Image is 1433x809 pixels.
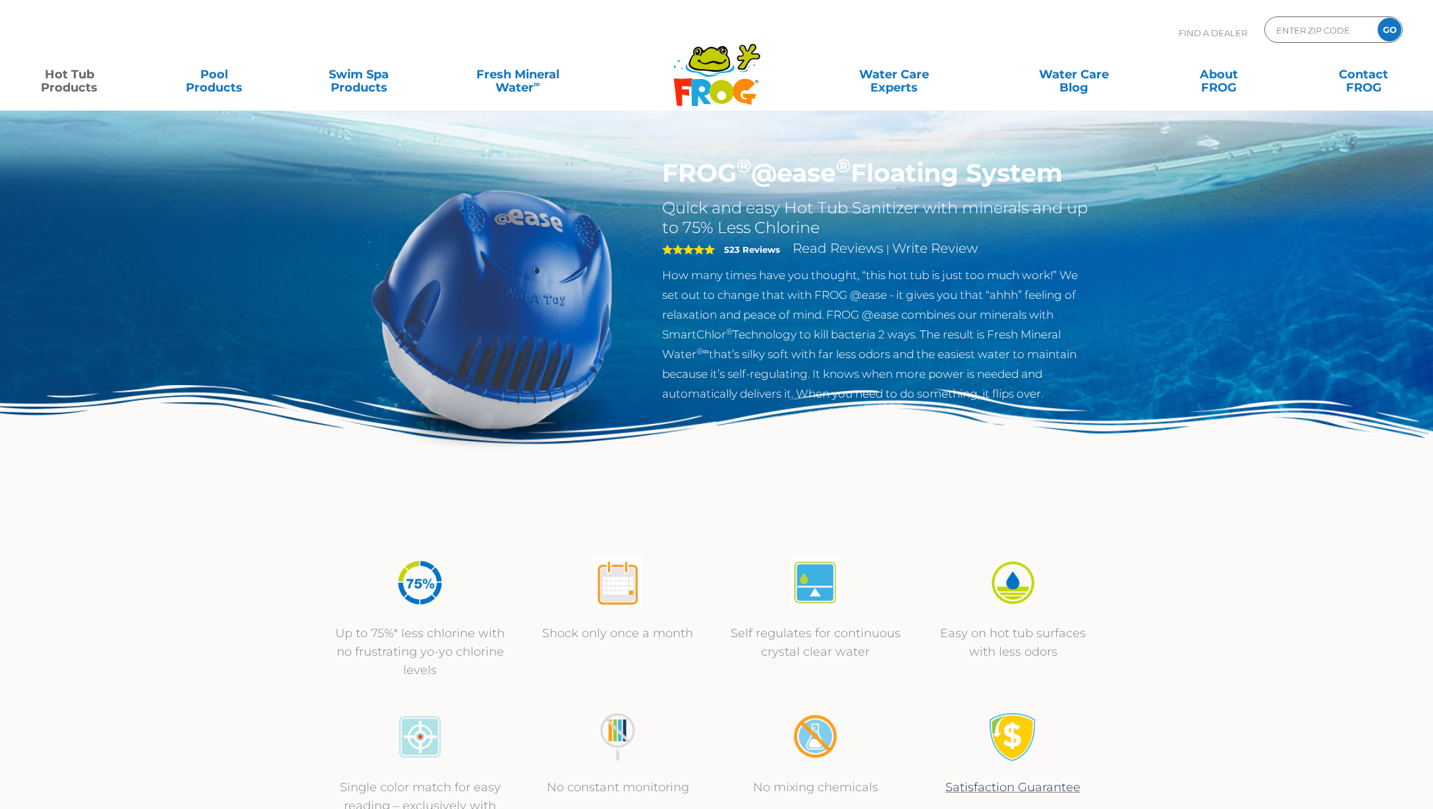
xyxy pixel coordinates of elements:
input: GO [1378,18,1401,41]
img: icon-atease-color-match [395,712,445,762]
h2: Quick and easy Hot Tub Sanitizer with minerals and up to 75% Less Chlorine [662,198,1092,238]
img: no-mixing1 [791,712,840,762]
img: atease-icon-shock-once [593,558,642,608]
img: atease-icon-self-regulates [791,558,840,608]
a: AboutFROG [1163,61,1276,88]
a: Swim SpaProducts [302,61,415,88]
p: No mixing chemicals [730,778,901,796]
p: Find A Dealer [1179,16,1247,49]
img: icon-atease-easy-on [988,558,1038,608]
a: Water CareBlog [1018,61,1131,88]
a: PoolProducts [158,61,271,88]
a: Read Reviews [793,240,884,256]
a: Hot TubProducts [13,61,126,88]
img: no-constant-monitoring1 [593,712,642,762]
sup: ® [737,154,751,177]
a: Write Review [892,240,978,256]
sup: ®∞ [696,346,709,356]
a: Satisfaction Guarantee [945,780,1081,795]
img: icon-atease-75percent-less [395,558,445,608]
p: Easy on hot tub surfaces with less odors [928,624,1099,661]
img: hot-tub-product-atease-system.png [341,158,643,459]
a: Fresh MineralWater∞ [447,61,588,88]
a: ContactFROG [1307,61,1420,88]
p: How many times have you thought, “this hot tub is just too much work!” We set out to change that ... [662,265,1092,404]
a: Water CareExperts [803,61,986,88]
strong: 523 Reviews [724,244,780,255]
img: Frog Products Logo [666,26,768,107]
sup: ∞ [534,78,540,89]
sup: ® [836,154,851,177]
p: Self regulates for continuous crystal clear water [730,624,901,661]
p: Shock only once a month [532,624,704,642]
h1: FROG @ease Floating System [662,158,1092,188]
span: 5 [662,244,715,255]
span: | [886,243,889,255]
p: Up to 75%* less chlorine with no frustrating yo-yo chlorine levels [335,624,506,679]
img: Satisfaction Guarantee Icon [988,712,1038,762]
sup: ® [726,326,733,336]
p: No constant monitoring [532,778,704,796]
